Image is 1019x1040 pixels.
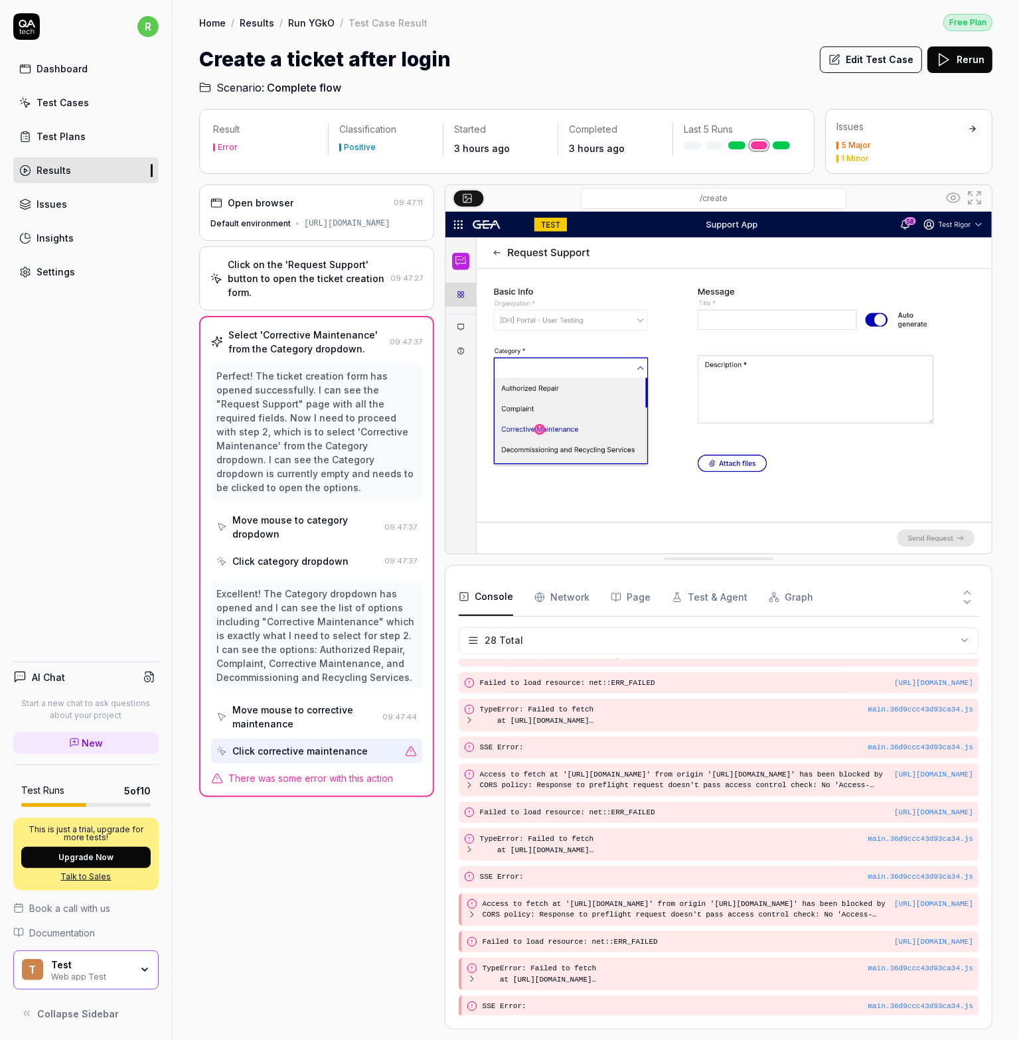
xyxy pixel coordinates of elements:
p: Started [454,123,547,136]
div: / [340,16,343,29]
h4: AI Chat [32,670,65,684]
div: Click corrective maintenance [232,744,368,758]
pre: SSE Error: [483,1001,973,1012]
pre: Failed to load resource: net::ERR_FAILED [480,807,973,818]
button: Click category dropdown09:47:37 [211,549,422,573]
time: 09:47:37 [384,556,417,565]
h5: Test Runs [21,784,64,796]
button: Move mouse to category dropdown09:47:37 [211,508,422,546]
div: Issues [836,120,964,133]
button: TTestWeb app Test [13,950,159,990]
p: This is just a trial, upgrade for more tests! [21,826,151,842]
p: Completed [569,123,662,136]
pre: Failed to load resource: net::ERR_FAILED [483,936,973,948]
p: Result [213,123,317,136]
div: Open browser [228,196,293,210]
button: [URL][DOMAIN_NAME] [894,678,973,689]
a: Home [199,16,226,29]
button: Move mouse to corrective maintenance09:47:44 [211,698,422,736]
button: main.36d9ccc43d93ca34.js [868,704,973,715]
button: Free Plan [943,13,992,31]
span: Complete flow [267,80,341,96]
div: Move mouse to category dropdown [232,513,379,541]
pre: SSE Error: [480,742,973,753]
button: Rerun [927,46,992,73]
div: Issues [37,197,67,211]
div: Error [218,143,238,151]
span: 5 of 10 [124,784,151,798]
button: main.36d9ccc43d93ca34.js [868,834,973,845]
span: Scenario: [214,80,264,96]
div: / [231,16,234,29]
div: [URL][DOMAIN_NAME] [304,218,390,230]
a: Scenario:Complete flow [199,80,341,96]
span: There was some error with this action [228,771,393,785]
a: Issues [13,191,159,217]
div: Test Plans [37,129,86,143]
button: Click corrective maintenance [211,739,422,763]
div: Test Case Result [349,16,428,29]
div: [URL][DOMAIN_NAME] [894,807,973,818]
div: Results [37,163,71,177]
span: Collapse Sidebar [37,1007,119,1021]
a: Settings [13,259,159,285]
a: Test Cases [13,90,159,115]
time: 09:47:27 [390,273,423,283]
button: Edit Test Case [820,46,922,73]
button: Collapse Sidebar [13,1000,159,1027]
div: Web app Test [51,970,131,981]
time: 3 hours ago [569,143,625,154]
a: Dashboard [13,56,159,82]
button: Open in full screen [964,187,985,208]
time: 09:47:11 [394,198,423,207]
div: [URL][DOMAIN_NAME] [894,899,973,910]
pre: Access to fetch at '[URL][DOMAIN_NAME]' from origin '[URL][DOMAIN_NAME]' has been blocked by CORS... [483,899,894,921]
button: main.36d9ccc43d93ca34.js [868,1001,973,1012]
div: Dashboard [37,62,88,76]
button: main.36d9ccc43d93ca34.js [868,871,973,883]
button: Graph [769,579,813,616]
time: 3 hours ago [454,143,510,154]
p: Start a new chat to ask questions about your project [13,698,159,721]
time: 09:47:37 [390,337,422,346]
a: New [13,732,159,754]
button: Network [534,579,589,616]
pre: TypeError: Failed to fetch at [URL][DOMAIN_NAME] at t.<computed> ([URL][DOMAIN_NAME]) at [DOMAIN_... [480,704,868,726]
p: Classification [339,123,432,136]
button: main.36d9ccc43d93ca34.js [868,963,973,974]
pre: TypeError: Failed to fetch at [URL][DOMAIN_NAME] at t.<computed> ([URL][DOMAIN_NAME]) at [DOMAIN_... [480,834,868,855]
button: [URL][DOMAIN_NAME] [894,769,973,780]
div: 5 Major [841,141,871,149]
div: Select 'Corrective Maintenance' from the Category dropdown. [228,328,384,356]
a: Insights [13,225,159,251]
div: [URL][DOMAIN_NAME] [894,936,973,948]
div: Settings [37,265,75,279]
div: Test [51,959,131,971]
img: Screenshot [445,212,992,554]
time: 09:47:44 [382,712,417,721]
div: Excellent! The Category dropdown has opened and I can see the list of options including "Correcti... [216,587,417,684]
button: Test & Agent [672,579,747,616]
div: Click on the 'Request Support' button to open the ticket creation form. [228,258,385,299]
a: Results [13,157,159,183]
div: main.36d9ccc43d93ca34.js [868,742,973,753]
div: Default environment [210,218,291,230]
pre: SSE Error: [480,871,973,883]
a: Talk to Sales [21,871,151,883]
div: Free Plan [943,14,992,31]
div: Positive [344,143,376,151]
span: T [22,959,43,980]
button: Console [459,579,513,616]
span: New [82,736,104,750]
span: Book a call with us [29,901,110,915]
a: Run YGkO [288,16,335,29]
a: Book a call with us [13,901,159,915]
